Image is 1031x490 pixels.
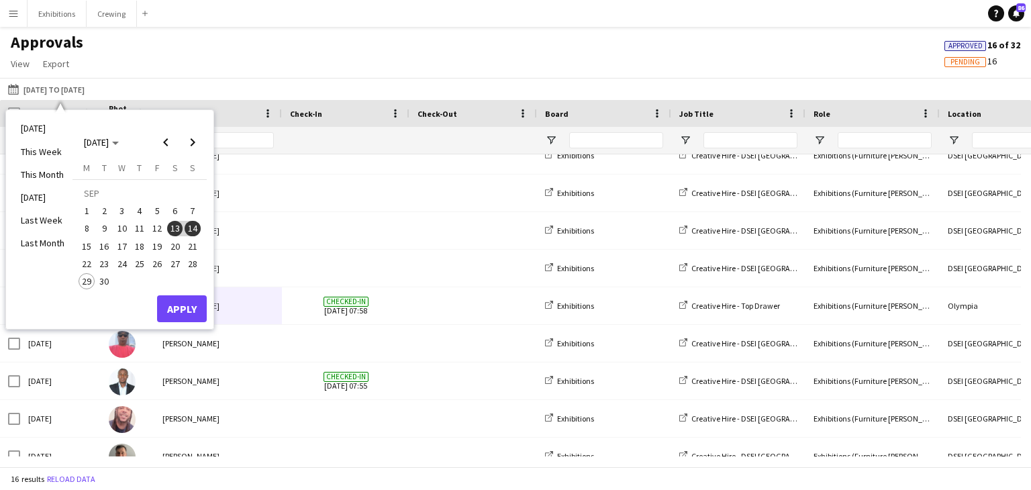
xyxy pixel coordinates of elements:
button: 15-09-2025 [78,238,95,255]
a: Exhibitions [545,226,594,236]
a: Exhibitions [545,413,594,424]
div: Exhibitions (Furniture [PERSON_NAME]) [805,287,940,324]
span: 6 [167,203,183,219]
button: 04-09-2025 [131,202,148,219]
button: 08-09-2025 [78,219,95,237]
li: Last Week [13,209,72,232]
span: 10 [114,221,130,237]
button: Open Filter Menu [545,134,557,146]
span: 8 [79,221,95,237]
span: 5 [149,203,165,219]
span: Role [814,109,830,119]
span: Exhibitions [557,188,594,198]
button: Open Filter Menu [948,134,960,146]
a: Exhibitions [545,376,594,386]
a: Creative Hire - DSEI [GEOGRAPHIC_DATA] [679,338,832,348]
a: Exhibitions [545,451,594,461]
span: 16 [944,55,997,67]
span: 16 of 32 [944,39,1020,51]
span: Creative Hire - DSEI [GEOGRAPHIC_DATA] [691,263,832,273]
span: Creative Hire - DSEI [GEOGRAPHIC_DATA] [691,451,832,461]
span: Checked-in [324,297,369,307]
button: 05-09-2025 [148,202,166,219]
span: Creative Hire - DSEI [GEOGRAPHIC_DATA] [691,188,832,198]
span: Creative Hire - DSEI [GEOGRAPHIC_DATA] [691,413,832,424]
span: 15 [79,238,95,254]
button: 07-09-2025 [184,202,201,219]
a: Creative Hire - DSEI [GEOGRAPHIC_DATA] [679,376,832,386]
li: [DATE] [13,117,72,140]
button: Reload data [44,472,98,487]
button: Apply [157,295,207,322]
button: 16-09-2025 [95,238,113,255]
span: Name [162,109,184,119]
button: 24-09-2025 [113,255,131,273]
a: Exhibitions [545,150,594,160]
input: Job Title Filter Input [703,132,797,148]
button: 09-09-2025 [95,219,113,237]
button: 27-09-2025 [166,255,183,273]
span: T [137,162,142,174]
a: View [5,55,35,72]
span: 13 [167,221,183,237]
span: S [190,162,195,174]
span: [DATE] [84,136,109,148]
button: Open Filter Menu [679,134,691,146]
span: Pending [950,58,980,66]
div: [DATE] [20,400,101,437]
button: 21-09-2025 [184,238,201,255]
span: W [118,162,126,174]
span: Creative Hire - DSEI [GEOGRAPHIC_DATA] [691,376,832,386]
div: Exhibitions (Furniture [PERSON_NAME]) [805,175,940,211]
span: M [83,162,90,174]
td: SEP [78,185,201,202]
span: 26 [149,256,165,272]
a: 86 [1008,5,1024,21]
span: Exhibitions [557,451,594,461]
div: [PERSON_NAME] [154,212,282,249]
span: 18 [132,238,148,254]
li: [DATE] [13,186,72,209]
span: 11 [132,221,148,237]
span: 20 [167,238,183,254]
span: Export [43,58,69,70]
button: Previous month [152,129,179,156]
button: 11-09-2025 [131,219,148,237]
button: 01-09-2025 [78,202,95,219]
button: 13-09-2025 [166,219,183,237]
div: Exhibitions (Furniture [PERSON_NAME]) [805,400,940,437]
span: Creative Hire - Top Drawer [691,301,780,311]
span: 16 [97,238,113,254]
span: 23 [97,256,113,272]
span: Location [948,109,981,119]
button: 30-09-2025 [95,273,113,290]
div: Exhibitions (Furniture [PERSON_NAME]) [805,438,940,475]
img: Fabio Gomes [109,406,136,433]
a: Exhibitions [545,188,594,198]
span: [DATE] 07:58 [290,287,401,324]
div: Exhibitions (Furniture [PERSON_NAME]) [805,325,940,362]
span: 86 [1016,3,1026,12]
span: 22 [79,256,95,272]
button: Crewing [87,1,137,27]
div: [PERSON_NAME] [154,325,282,362]
span: 1 [79,203,95,219]
img: Salim Khan [109,331,136,358]
span: 19 [149,238,165,254]
span: F [155,162,160,174]
a: Export [38,55,75,72]
button: 19-09-2025 [148,238,166,255]
span: Creative Hire - DSEI [GEOGRAPHIC_DATA] [691,226,832,236]
input: Board Filter Input [569,132,663,148]
a: Exhibitions [545,338,594,348]
div: [PERSON_NAME] [154,400,282,437]
span: Exhibitions [557,226,594,236]
div: Exhibitions (Furniture [PERSON_NAME]) [805,362,940,399]
button: [DATE] to [DATE] [5,81,87,97]
span: Job Title [679,109,714,119]
li: Last Month [13,232,72,254]
a: Exhibitions [545,301,594,311]
button: 02-09-2025 [95,202,113,219]
span: Checked-in [324,372,369,382]
span: 21 [185,238,201,254]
